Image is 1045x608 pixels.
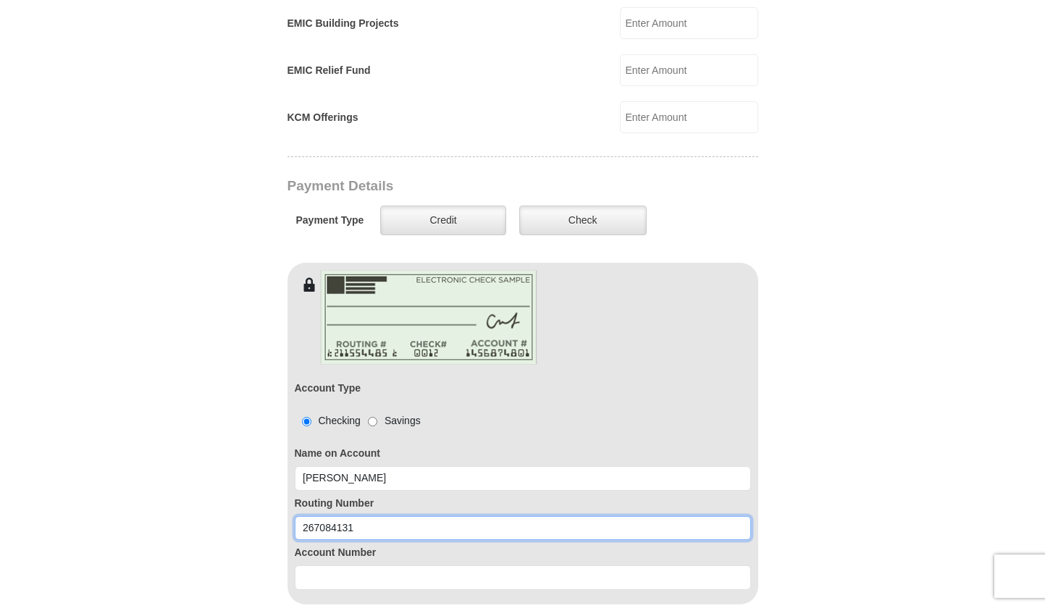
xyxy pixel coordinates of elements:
label: EMIC Relief Fund [288,63,371,78]
input: Enter Amount [620,54,758,86]
label: KCM Offerings [288,110,358,125]
label: Check [519,206,647,235]
label: EMIC Building Projects [288,16,399,31]
label: Account Type [295,381,361,396]
div: Checking Savings [295,413,421,428]
label: Credit [380,206,505,235]
input: Enter Amount [620,101,758,133]
label: Routing Number [295,496,751,511]
img: check-en.png [320,270,537,365]
label: Account Number [295,545,751,560]
label: Name on Account [295,446,751,461]
input: Enter Amount [620,7,758,39]
h3: Payment Details [288,178,657,195]
h5: Payment Type [296,214,364,227]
